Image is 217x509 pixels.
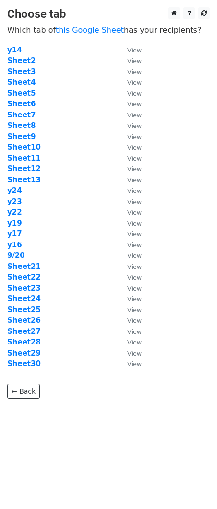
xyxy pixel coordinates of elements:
a: Sheet3 [7,67,36,76]
a: View [118,89,142,98]
a: Sheet23 [7,284,41,293]
small: View [127,112,142,119]
a: Sheet21 [7,262,41,271]
small: View [127,79,142,86]
small: View [127,209,142,216]
small: View [127,90,142,97]
a: View [118,251,142,260]
a: Sheet28 [7,338,41,346]
a: View [118,273,142,281]
a: ← Back [7,384,40,399]
a: View [118,294,142,303]
a: Sheet6 [7,100,36,108]
a: View [118,208,142,216]
a: Sheet12 [7,165,41,173]
a: Sheet13 [7,176,41,184]
a: Sheet26 [7,316,41,325]
strong: Sheet27 [7,327,41,336]
a: View [118,338,142,346]
strong: y17 [7,229,22,238]
a: y24 [7,186,22,195]
a: this Google Sheet [56,25,124,35]
a: Sheet22 [7,273,41,281]
small: View [127,57,142,64]
strong: Sheet25 [7,305,41,314]
a: Sheet4 [7,78,36,87]
a: y22 [7,208,22,216]
a: View [118,46,142,54]
a: Sheet29 [7,349,41,357]
a: y14 [7,46,22,54]
small: View [127,242,142,249]
h3: Choose tab [7,7,210,21]
small: View [127,339,142,346]
small: View [127,295,142,303]
small: View [127,47,142,54]
a: View [118,219,142,228]
a: View [118,100,142,108]
a: View [118,349,142,357]
strong: Sheet8 [7,121,36,130]
a: y16 [7,241,22,249]
p: Which tab of has your recipients? [7,25,210,35]
a: View [118,78,142,87]
a: View [118,241,142,249]
small: View [127,274,142,281]
a: Sheet9 [7,132,36,141]
a: View [118,262,142,271]
small: View [127,350,142,357]
small: View [127,252,142,259]
a: Sheet11 [7,154,41,163]
a: 9/20 [7,251,25,260]
small: View [127,68,142,76]
small: View [127,230,142,238]
a: Sheet30 [7,359,41,368]
small: View [127,317,142,324]
a: Sheet2 [7,56,36,65]
strong: Sheet7 [7,111,36,119]
a: View [118,284,142,293]
a: View [118,67,142,76]
a: View [118,56,142,65]
a: View [118,186,142,195]
a: View [118,132,142,141]
a: View [118,154,142,163]
a: View [118,176,142,184]
a: View [118,143,142,152]
a: View [118,197,142,206]
small: View [127,122,142,129]
small: View [127,165,142,173]
a: Sheet24 [7,294,41,303]
small: View [127,155,142,162]
a: Sheet5 [7,89,36,98]
a: View [118,316,142,325]
a: Sheet10 [7,143,41,152]
small: View [127,220,142,227]
small: View [127,101,142,108]
small: View [127,187,142,194]
a: View [118,111,142,119]
a: View [118,305,142,314]
small: View [127,263,142,270]
small: View [127,198,142,205]
small: View [127,328,142,335]
a: y23 [7,197,22,206]
a: View [118,327,142,336]
a: View [118,165,142,173]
